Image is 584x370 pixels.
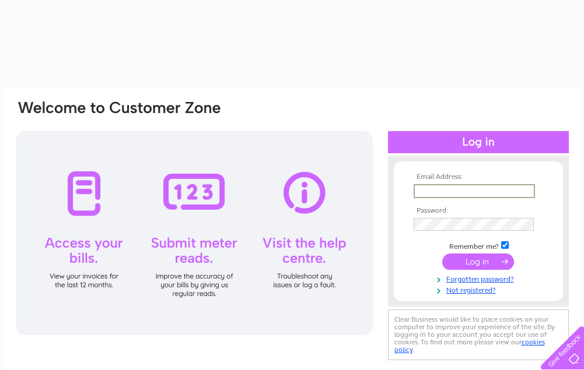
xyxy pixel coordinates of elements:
th: Password: [411,207,546,215]
a: cookies policy [394,338,545,354]
td: Remember me? [411,239,546,251]
div: Clear Business would like to place cookies on your computer to improve your experience of the sit... [388,309,569,360]
input: Submit [442,253,514,270]
a: Not registered? [414,284,546,295]
a: Forgotten password? [414,273,546,284]
th: Email Address: [411,173,546,181]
